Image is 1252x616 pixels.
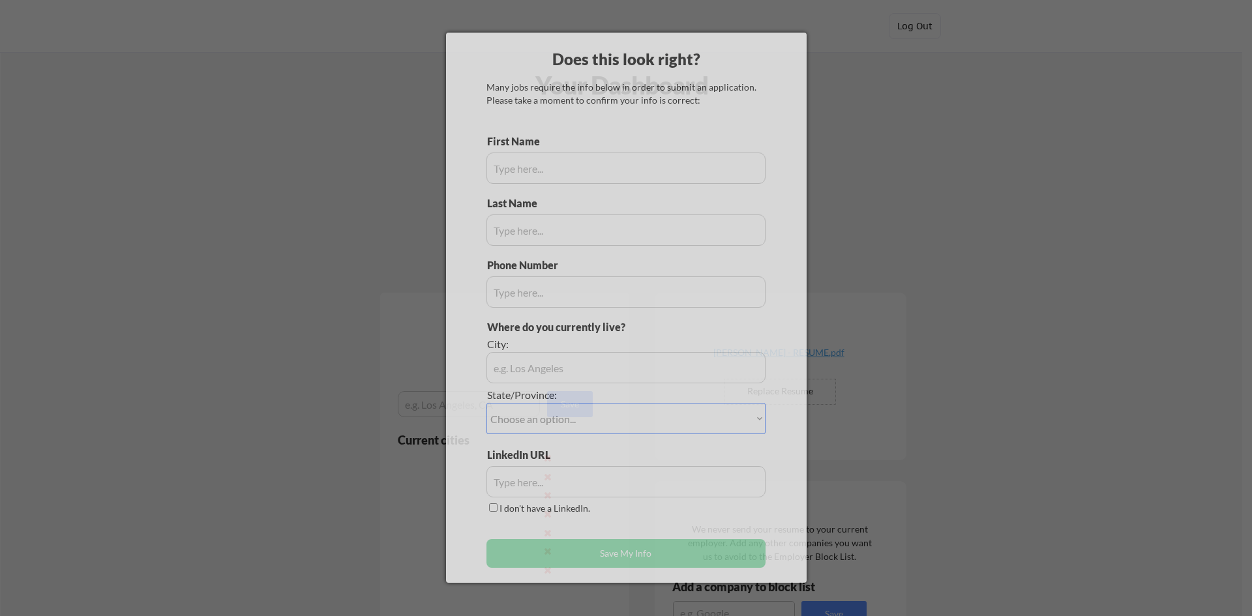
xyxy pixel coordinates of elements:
div: Many jobs require the info below in order to submit an application. Please take a moment to confi... [486,81,766,106]
div: Where do you currently live? [487,320,693,334]
input: Type here... [486,276,766,308]
input: e.g. Los Angeles [486,352,766,383]
input: Type here... [486,466,766,497]
div: Does this look right? [446,48,807,70]
input: Type here... [486,153,766,184]
div: State/Province: [487,388,693,402]
div: City: [487,337,693,351]
div: LinkedIn URL [487,448,584,462]
button: Save My Info [486,539,766,568]
div: First Name [487,134,550,149]
label: I don't have a LinkedIn. [499,503,590,514]
div: Last Name [487,196,550,211]
input: Type here... [486,214,766,246]
div: Phone Number [487,258,565,272]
